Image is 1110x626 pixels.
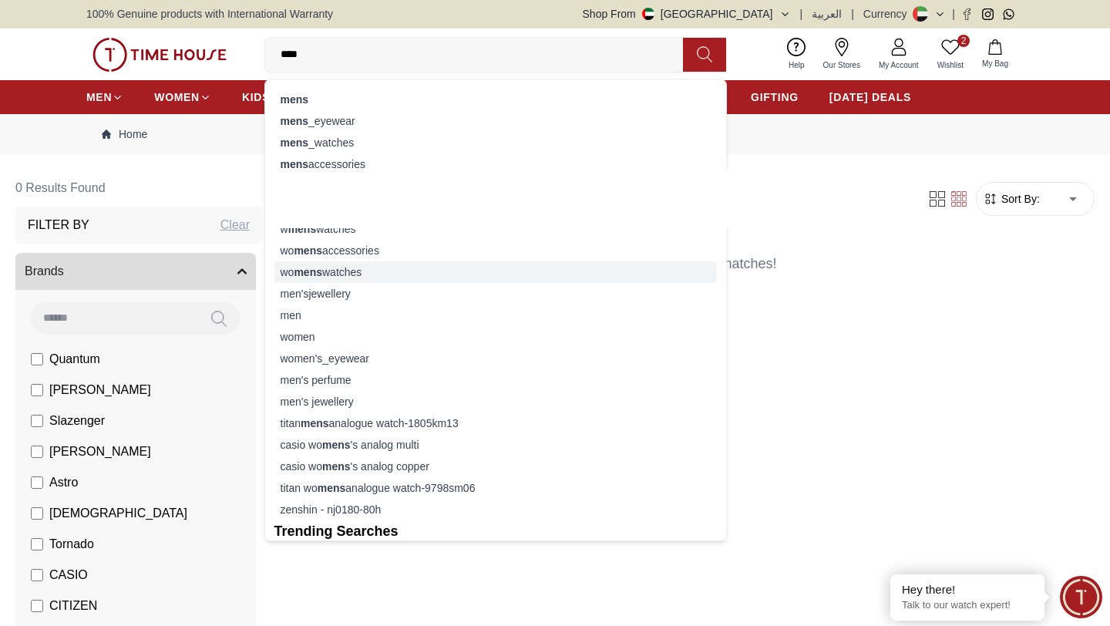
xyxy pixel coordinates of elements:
[274,132,717,153] div: _watches
[31,569,43,581] input: CASIO
[49,535,94,554] span: Tornado
[983,191,1040,207] button: Sort By:
[274,434,717,456] div: casio wo 's analog multi
[28,216,89,234] h3: Filter By
[31,353,43,365] input: Quantum
[814,35,869,74] a: Our Stores
[851,6,854,22] span: |
[982,8,994,20] a: Instagram
[86,114,1024,154] nav: Breadcrumb
[154,89,200,105] span: WOMEN
[274,283,717,305] div: men'sjewellery
[902,582,1033,597] div: Hey there!
[782,59,811,71] span: Help
[49,412,105,430] span: Slazenger
[957,35,970,47] span: 2
[49,566,88,584] span: CASIO
[274,261,717,283] div: wo watches
[86,6,333,22] span: 100% Genuine products with International Warranty
[294,266,322,278] strong: mens
[1060,576,1102,618] div: Chat Widget
[583,6,791,22] button: Shop From[GEOGRAPHIC_DATA]
[873,59,925,71] span: My Account
[31,600,43,612] input: CITIZEN
[274,477,717,499] div: titan wo analogue watch-9798sm06
[31,476,43,489] input: Astro
[25,262,64,281] span: Brands
[281,136,309,149] strong: mens
[49,350,100,369] span: Quantum
[294,244,322,257] strong: mens
[829,83,911,111] a: [DATE] DEALS
[281,158,309,170] strong: mens
[800,6,803,22] span: |
[952,6,955,22] span: |
[242,83,281,111] a: KIDS
[902,599,1033,612] p: Talk to our watch expert!
[274,110,717,132] div: _eyewear
[31,415,43,427] input: Slazenger
[49,597,97,615] span: CITIZEN
[642,8,654,20] img: United Arab Emirates
[31,446,43,458] input: [PERSON_NAME]
[961,8,973,20] a: Facebook
[281,93,309,106] strong: mens
[931,59,970,71] span: Wishlist
[301,417,329,429] strong: mens
[242,89,270,105] span: KIDS
[318,482,346,494] strong: mens
[154,83,211,111] a: WOMEN
[274,369,717,391] div: men's perfume
[86,89,112,105] span: MEN
[976,58,1014,69] span: My Bag
[102,126,147,142] a: Home
[15,253,256,290] button: Brands
[49,443,151,461] span: [PERSON_NAME]
[281,115,309,127] strong: mens
[49,381,151,399] span: [PERSON_NAME]
[288,223,317,235] strong: mens
[274,391,717,412] div: men's jewellery
[973,36,1017,72] button: My Bag
[274,456,717,477] div: casio wo 's analog copper
[751,83,799,111] a: GIFTING
[274,326,717,348] div: women
[86,83,123,111] a: MEN
[274,499,717,520] div: zenshin - nj0180-80h
[220,216,250,234] div: Clear
[998,191,1040,207] span: Sort By:
[829,89,911,105] span: [DATE] DEALS
[779,35,814,74] a: Help
[863,6,913,22] div: Currency
[49,473,78,492] span: Astro
[15,170,262,207] h6: 0 Results Found
[322,460,351,473] strong: mens
[274,218,717,240] div: w watches
[31,538,43,550] input: Tornado
[92,38,227,72] img: ...
[817,59,866,71] span: Our Stores
[274,305,717,326] div: men
[812,6,842,22] button: العربية
[274,153,717,175] div: accessories
[322,439,351,451] strong: mens
[751,89,799,105] span: GIFTING
[1003,8,1014,20] a: Whatsapp
[31,507,43,520] input: [DEMOGRAPHIC_DATA]
[928,35,973,74] a: 2Wishlist
[49,504,187,523] span: [DEMOGRAPHIC_DATA]
[274,412,717,434] div: titan analogue watch-1805km13
[274,348,717,369] div: women's_eyewear
[31,384,43,396] input: [PERSON_NAME]
[274,520,717,542] h2: Trending Searches
[274,240,717,261] div: wo accessories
